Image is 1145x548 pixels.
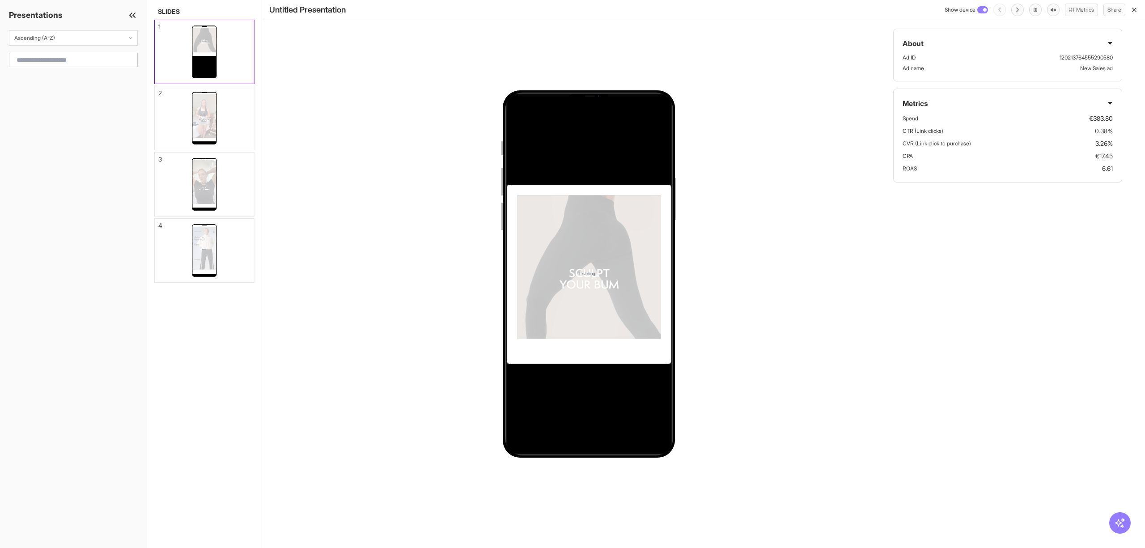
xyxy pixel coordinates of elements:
[903,115,918,122] p: Spend
[903,140,971,147] p: CVR (Link click to purchase)
[202,40,207,42] span: Loading...
[1089,114,1113,123] p: €383.80
[158,156,162,162] div: 3
[993,4,1006,16] span: You cannot perform this action
[154,152,254,217] div: 3Loading...
[158,90,162,96] div: 2
[202,249,207,251] span: Loading...
[1102,164,1113,173] p: 6.61
[903,65,1069,72] p: Ad name
[903,165,917,172] p: ROAS
[903,54,1049,61] p: Ad ID
[158,222,162,229] div: 4
[1060,54,1113,61] p: 120213764555290580
[154,20,254,84] div: 1Loading...
[1065,4,1098,16] button: Metrics
[154,7,254,16] h2: Slides
[903,98,928,109] span: Metrics
[1080,65,1113,72] p: New Sales ad
[269,4,346,16] h1: Untitled Presentation
[1095,139,1113,148] p: 3.26%
[903,153,913,160] p: CPA
[1095,127,1113,136] p: 0.38%
[9,9,63,21] h2: Presentations
[945,6,975,13] span: Show device
[1103,4,1125,16] button: Share
[1095,152,1113,161] p: €17.45
[158,24,161,30] div: 1
[903,38,924,49] span: About
[154,218,254,283] div: 4Loading...
[903,127,943,135] p: CTR (Link clicks)
[579,271,599,277] span: Loading...
[154,86,254,150] div: 2Loading...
